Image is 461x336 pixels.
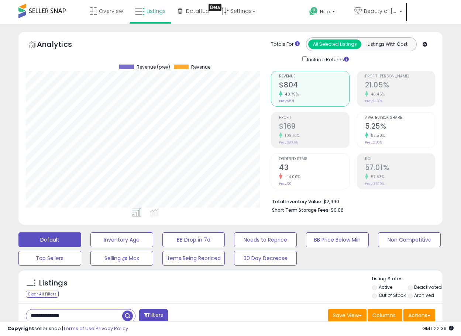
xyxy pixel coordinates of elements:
span: Beauty of [GEOGRAPHIC_DATA] [364,7,397,15]
span: Profit [279,116,349,120]
p: Listing States: [372,276,443,283]
strong: Copyright [7,325,34,332]
span: Listings [147,7,166,15]
span: Ordered Items [279,157,349,161]
button: All Selected Listings [308,39,361,49]
h2: $169 [279,122,349,132]
label: Archived [414,292,434,298]
small: 40.79% [282,91,299,97]
a: Terms of Use [63,325,94,332]
div: Tooltip anchor [209,4,221,11]
h2: 43 [279,163,349,173]
div: Include Returns [297,55,358,63]
button: Actions [403,309,435,322]
b: Short Term Storage Fees: [272,207,330,213]
span: $0.06 [331,207,344,214]
h5: Analytics [37,39,86,51]
span: ROI [365,157,435,161]
label: Out of Stock [379,292,406,298]
button: Inventory Age [90,232,153,247]
span: Profit [PERSON_NAME] [365,75,435,79]
span: 2025-10-9 22:39 GMT [422,325,454,332]
button: 30 Day Decrease [234,251,297,266]
a: Privacy Policy [96,325,128,332]
small: Prev: 36.19% [365,181,384,186]
h2: 5.25% [365,122,435,132]
button: Top Sellers [18,251,81,266]
button: Columns [368,309,402,322]
div: Totals For [271,41,300,48]
h2: $804 [279,81,349,91]
i: Get Help [309,7,318,16]
button: Needs to Reprice [234,232,297,247]
small: Prev: 50 [279,181,292,186]
button: BB Price Below Min [306,232,369,247]
span: Avg. Buybox Share [365,116,435,120]
button: Save View [328,309,367,322]
small: 48.45% [368,91,385,97]
button: Selling @ Max [90,251,153,266]
button: Items Being Repriced [162,251,225,266]
small: Prev: $571 [279,99,294,103]
a: Help [303,1,348,24]
small: 57.53% [368,174,385,180]
h5: Listings [39,278,68,288]
li: $2,990 [272,197,430,205]
div: seller snap | | [7,325,128,332]
small: Prev: $80.98 [279,140,298,145]
span: Revenue [279,75,349,79]
span: Overview [99,7,123,15]
label: Deactivated [414,284,442,290]
h2: 21.05% [365,81,435,91]
small: 87.50% [368,133,385,138]
div: Clear All Filters [26,291,59,298]
button: BB Drop in 7d [162,232,225,247]
small: Prev: 14.18% [365,99,382,103]
small: Prev: 2.80% [365,140,382,145]
button: Listings With Cost [361,39,414,49]
b: Total Inventory Value: [272,198,322,205]
h2: 57.01% [365,163,435,173]
button: Default [18,232,81,247]
button: Filters [139,309,168,322]
span: Columns [372,312,396,319]
span: DataHub [186,7,209,15]
small: 109.10% [282,133,300,138]
span: Revenue [191,65,210,70]
small: -14.00% [282,174,300,180]
span: Help [320,8,330,15]
label: Active [379,284,392,290]
span: Revenue (prev) [137,65,170,70]
button: Non Competitive [378,232,441,247]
